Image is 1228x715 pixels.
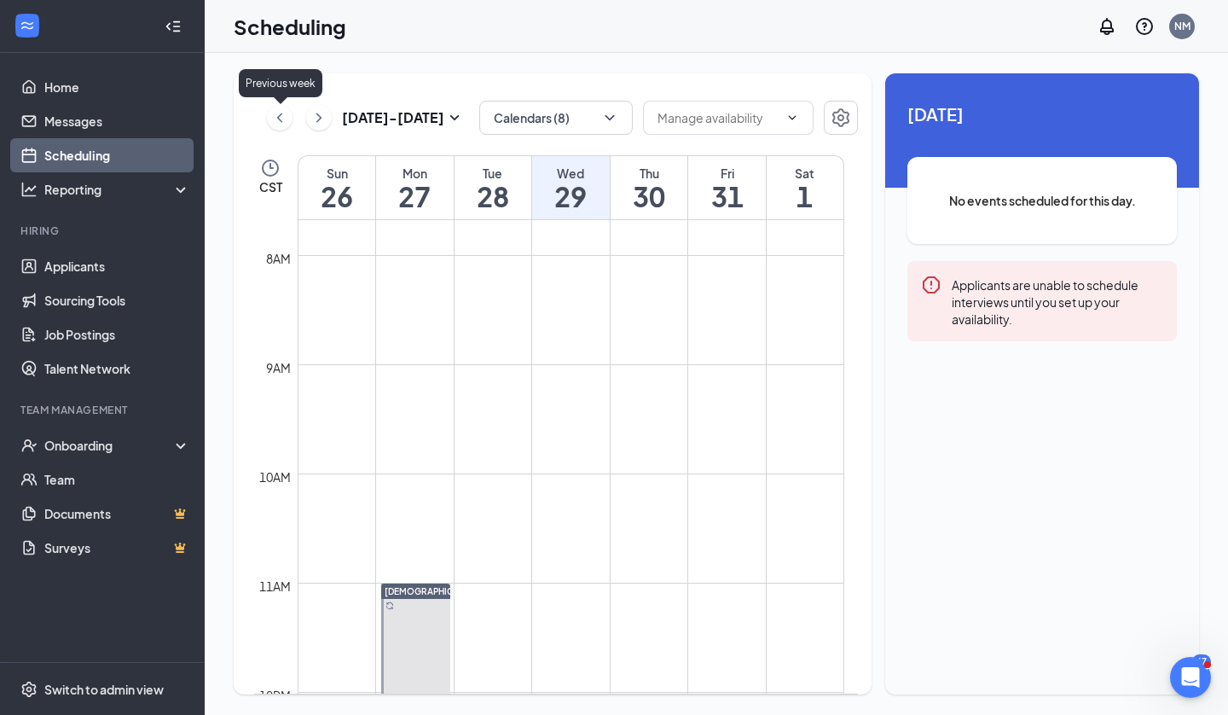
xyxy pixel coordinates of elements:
span: [DATE] [907,101,1177,127]
svg: ChevronLeft [271,108,288,128]
button: ChevronRight [306,105,332,131]
div: Applicants are unable to schedule interviews until you set up your availability. [952,275,1163,328]
div: Thu [611,165,688,182]
svg: Settings [831,108,851,128]
div: Sat [767,165,843,182]
div: Switch to admin view [44,681,164,698]
input: Manage availability [657,108,779,127]
h1: 26 [298,182,375,211]
div: 9am [263,358,294,377]
div: 67 [1192,654,1211,669]
svg: SmallChevronDown [444,108,465,128]
div: 8am [263,249,294,268]
a: Sourcing Tools [44,283,190,317]
div: NM [1174,19,1190,33]
span: No events scheduled for this day. [941,191,1143,210]
div: Team Management [20,403,187,417]
h1: 29 [532,182,610,211]
svg: ChevronDown [785,111,799,125]
a: November 1, 2025 [767,156,843,219]
a: October 31, 2025 [688,156,766,219]
a: Applicants [44,249,190,283]
a: SurveysCrown [44,531,190,565]
a: October 29, 2025 [532,156,610,219]
button: ChevronLeft [267,105,293,131]
a: Messages [44,104,190,138]
a: October 30, 2025 [611,156,688,219]
button: Settings [824,101,858,135]
div: 12pm [256,686,294,705]
h1: 1 [767,182,843,211]
svg: UserCheck [20,437,38,454]
svg: WorkstreamLogo [19,17,36,34]
h1: 28 [455,182,532,211]
svg: Sync [385,602,394,610]
a: Home [44,70,190,104]
a: Team [44,462,190,497]
div: 11am [256,577,294,596]
svg: Settings [20,681,38,698]
div: Tue [455,165,532,182]
svg: Error [921,275,941,295]
iframe: Intercom live chat [1170,657,1211,698]
a: October 28, 2025 [455,156,532,219]
div: Fri [688,165,766,182]
h1: Scheduling [234,12,346,41]
a: Scheduling [44,138,190,172]
span: [DEMOGRAPHIC_DATA][PERSON_NAME] [385,586,556,596]
svg: Analysis [20,181,38,198]
svg: ChevronRight [310,108,327,128]
svg: QuestionInfo [1134,16,1155,37]
div: Mon [376,165,454,182]
h1: 30 [611,182,688,211]
svg: Clock [260,158,281,178]
a: Talent Network [44,352,190,386]
div: Hiring [20,224,187,238]
div: 10am [256,468,294,486]
svg: Notifications [1097,16,1117,37]
h1: 27 [376,182,454,211]
svg: Collapse [165,18,182,35]
h3: [DATE] - [DATE] [342,108,444,127]
h1: 31 [688,182,766,211]
button: Calendars (8)ChevronDown [479,101,633,135]
div: Previous week [239,69,322,97]
svg: ChevronDown [601,109,618,126]
div: Wed [532,165,610,182]
a: October 27, 2025 [376,156,454,219]
a: October 26, 2025 [298,156,375,219]
span: CST [259,178,282,195]
div: Reporting [44,181,191,198]
a: Job Postings [44,317,190,352]
a: DocumentsCrown [44,497,190,531]
div: Sun [298,165,375,182]
div: Onboarding [44,437,176,454]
